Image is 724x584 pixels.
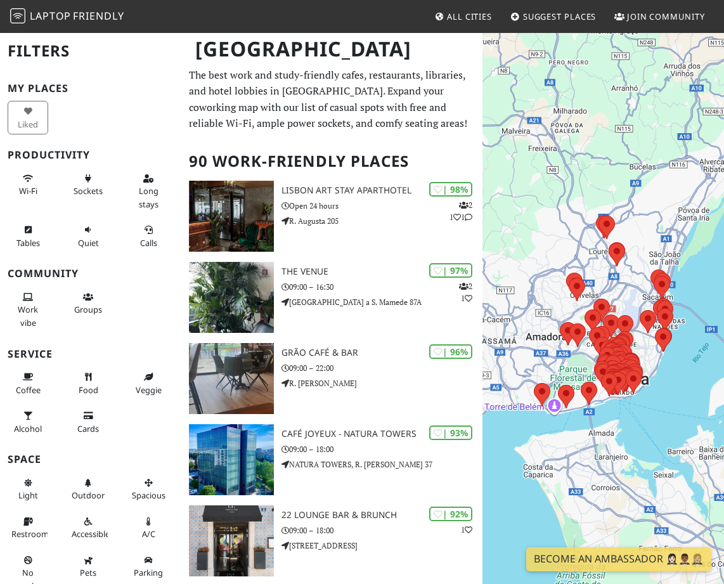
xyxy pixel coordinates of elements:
[185,32,481,67] h1: [GEOGRAPHIC_DATA]
[128,168,169,214] button: Long stays
[189,181,275,252] img: Lisbon Art Stay Aparthotel
[134,567,163,578] span: Parking
[68,219,108,253] button: Quiet
[8,168,48,202] button: Wi-Fi
[281,524,482,536] p: 09:00 – 18:00
[8,511,48,545] button: Restroom
[449,199,472,223] p: 2 1 1
[181,424,483,495] a: Café Joyeux - Natura Towers | 93% Café Joyeux - Natura Towers 09:00 – 18:00 NATURA TOWERS, R. [PE...
[505,5,602,28] a: Suggest Places
[181,262,483,333] a: The VENUE | 97% 21 The VENUE 09:00 – 16:30 [GEOGRAPHIC_DATA] a S. Mamede 87A
[429,507,472,521] div: | 92%
[281,443,482,455] p: 09:00 – 18:00
[429,182,472,197] div: | 98%
[8,453,174,465] h3: Space
[181,181,483,252] a: Lisbon Art Stay Aparthotel | 98% 211 Lisbon Art Stay Aparthotel Open 24 hours R. Augusta 205
[523,11,597,22] span: Suggest Places
[189,262,275,333] img: The VENUE
[128,367,169,400] button: Veggie
[8,405,48,439] button: Alcohol
[281,296,482,308] p: [GEOGRAPHIC_DATA] a S. Mamede 87A
[281,215,482,227] p: R. Augusta 205
[74,185,103,197] span: Power sockets
[609,5,710,28] a: Join Community
[526,547,711,571] a: Become an Ambassador 🤵🏻‍♀️🤵🏾‍♂️🤵🏼‍♀️
[140,237,157,249] span: Video/audio calls
[181,505,483,576] a: 22 Lounge Bar & Brunch | 92% 1 22 Lounge Bar & Brunch 09:00 – 18:00 [STREET_ADDRESS]
[281,362,482,374] p: 09:00 – 22:00
[281,458,482,470] p: NATURA TOWERS, R. [PERSON_NAME] 37
[68,367,108,400] button: Food
[281,266,482,277] h3: The VENUE
[74,304,102,315] span: Group tables
[16,384,41,396] span: Coffee
[461,524,472,536] p: 1
[189,424,275,495] img: Café Joyeux - Natura Towers
[142,528,155,540] span: Air conditioned
[189,505,275,576] img: 22 Lounge Bar & Brunch
[281,200,482,212] p: Open 24 hours
[10,8,25,23] img: LaptopFriendly
[429,5,497,28] a: All Cities
[8,472,48,506] button: Light
[68,472,108,506] button: Outdoor
[72,528,110,540] span: Accessible
[68,511,108,545] button: Accessible
[429,344,472,359] div: | 96%
[189,142,475,181] h2: 90 Work-Friendly Places
[77,423,99,434] span: Credit cards
[68,168,108,202] button: Sockets
[281,429,482,439] h3: Café Joyeux - Natura Towers
[281,347,482,358] h3: Grão Café & Bar
[19,185,37,197] span: Stable Wi-Fi
[73,9,124,23] span: Friendly
[10,6,124,28] a: LaptopFriendly LaptopFriendly
[14,423,42,434] span: Alcohol
[132,490,165,501] span: Spacious
[8,219,48,253] button: Tables
[128,550,169,583] button: Parking
[281,540,482,552] p: [STREET_ADDRESS]
[128,511,169,545] button: A/C
[128,472,169,506] button: Spacious
[30,9,71,23] span: Laptop
[18,304,38,328] span: People working
[627,11,705,22] span: Join Community
[136,384,162,396] span: Veggie
[8,32,174,70] h2: Filters
[80,567,96,578] span: Pet friendly
[281,281,482,293] p: 09:00 – 16:30
[8,348,174,360] h3: Service
[429,425,472,440] div: | 93%
[68,550,108,583] button: Pets
[189,343,275,414] img: Grão Café & Bar
[128,219,169,253] button: Calls
[281,510,482,521] h3: 22 Lounge Bar & Brunch
[78,237,99,249] span: Quiet
[181,343,483,414] a: Grão Café & Bar | 96% Grão Café & Bar 09:00 – 22:00 R. [PERSON_NAME]
[79,384,98,396] span: Food
[8,367,48,400] button: Coffee
[72,490,105,501] span: Outdoor area
[459,280,472,304] p: 2 1
[16,237,40,249] span: Work-friendly tables
[68,287,108,320] button: Groups
[281,377,482,389] p: R. [PERSON_NAME]
[8,149,174,161] h3: Productivity
[447,11,492,22] span: All Cities
[11,528,49,540] span: Restroom
[18,490,38,501] span: Natural light
[281,185,482,196] h3: Lisbon Art Stay Aparthotel
[429,263,472,278] div: | 97%
[8,268,174,280] h3: Community
[189,67,475,132] p: The best work and study-friendly cafes, restaurants, libraries, and hotel lobbies in [GEOGRAPHIC_...
[8,82,174,94] h3: My Places
[68,405,108,439] button: Cards
[139,185,158,209] span: Long stays
[8,287,48,333] button: Work vibe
